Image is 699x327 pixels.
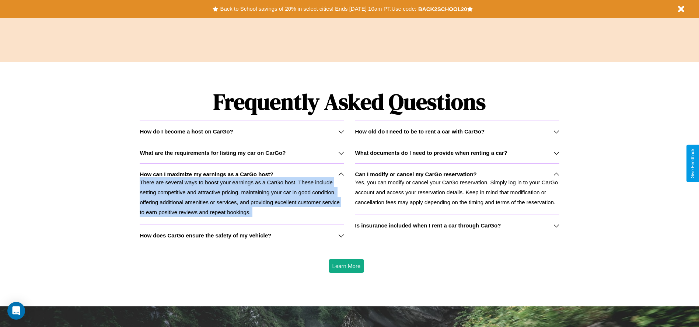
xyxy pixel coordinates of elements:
button: Learn More [329,259,364,273]
p: There are several ways to boost your earnings as a CarGo host. These include setting competitive ... [140,177,344,217]
div: Open Intercom Messenger [7,302,25,320]
h3: How can I maximize my earnings as a CarGo host? [140,171,273,177]
button: Back to School savings of 20% in select cities! Ends [DATE] 10am PT.Use code: [218,4,418,14]
h3: How old do I need to be to rent a car with CarGo? [355,128,485,135]
h3: What are the requirements for listing my car on CarGo? [140,150,286,156]
b: BACK2SCHOOL20 [418,6,467,12]
h3: Can I modify or cancel my CarGo reservation? [355,171,477,177]
h3: What documents do I need to provide when renting a car? [355,150,507,156]
p: Yes, you can modify or cancel your CarGo reservation. Simply log in to your CarGo account and acc... [355,177,559,207]
div: Give Feedback [690,149,695,178]
h3: How does CarGo ensure the safety of my vehicle? [140,232,271,239]
h3: How do I become a host on CarGo? [140,128,233,135]
h1: Frequently Asked Questions [140,83,559,121]
h3: Is insurance included when I rent a car through CarGo? [355,222,501,229]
